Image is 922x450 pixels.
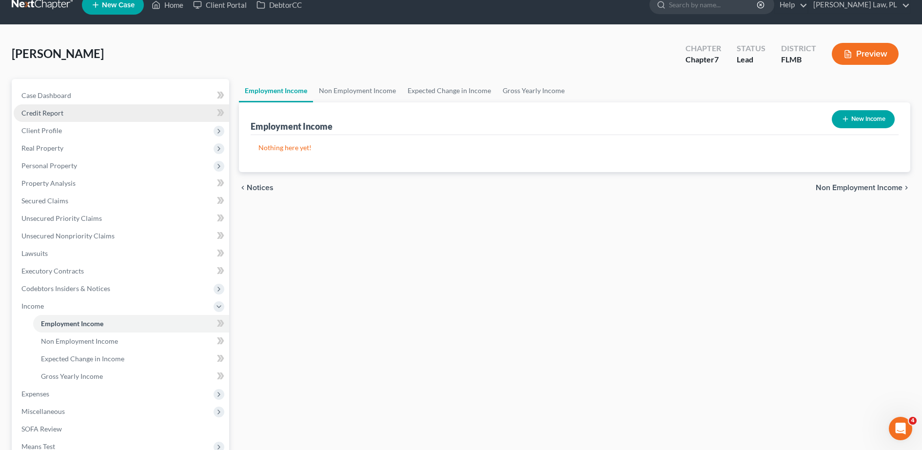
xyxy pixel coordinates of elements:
[21,232,115,240] span: Unsecured Nonpriority Claims
[832,110,895,128] button: New Income
[889,417,912,440] iframe: Intercom live chat
[21,144,63,152] span: Real Property
[41,319,103,328] span: Employment Income
[816,184,910,192] button: Non Employment Income chevron_right
[14,192,229,210] a: Secured Claims
[909,417,917,425] span: 4
[33,368,229,385] a: Gross Yearly Income
[686,43,721,54] div: Chapter
[14,87,229,104] a: Case Dashboard
[14,227,229,245] a: Unsecured Nonpriority Claims
[313,79,402,102] a: Non Employment Income
[21,126,62,135] span: Client Profile
[239,184,274,192] button: chevron_left Notices
[816,184,902,192] span: Non Employment Income
[714,55,719,64] span: 7
[832,43,899,65] button: Preview
[781,43,816,54] div: District
[21,425,62,433] span: SOFA Review
[41,354,124,363] span: Expected Change in Income
[21,284,110,293] span: Codebtors Insiders & Notices
[21,214,102,222] span: Unsecured Priority Claims
[21,390,49,398] span: Expenses
[737,54,765,65] div: Lead
[902,184,910,192] i: chevron_right
[14,245,229,262] a: Lawsuits
[41,337,118,345] span: Non Employment Income
[33,333,229,350] a: Non Employment Income
[21,91,71,99] span: Case Dashboard
[14,104,229,122] a: Credit Report
[402,79,497,102] a: Expected Change in Income
[21,302,44,310] span: Income
[251,120,333,132] div: Employment Income
[497,79,570,102] a: Gross Yearly Income
[14,420,229,438] a: SOFA Review
[33,350,229,368] a: Expected Change in Income
[21,249,48,257] span: Lawsuits
[258,143,891,153] p: Nothing here yet!
[14,262,229,280] a: Executory Contracts
[21,109,63,117] span: Credit Report
[239,184,247,192] i: chevron_left
[102,1,135,9] span: New Case
[247,184,274,192] span: Notices
[686,54,721,65] div: Chapter
[33,315,229,333] a: Employment Income
[21,267,84,275] span: Executory Contracts
[21,179,76,187] span: Property Analysis
[41,372,103,380] span: Gross Yearly Income
[737,43,765,54] div: Status
[21,407,65,415] span: Miscellaneous
[14,210,229,227] a: Unsecured Priority Claims
[14,175,229,192] a: Property Analysis
[239,79,313,102] a: Employment Income
[21,161,77,170] span: Personal Property
[21,196,68,205] span: Secured Claims
[781,54,816,65] div: FLMB
[12,46,104,60] span: [PERSON_NAME]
